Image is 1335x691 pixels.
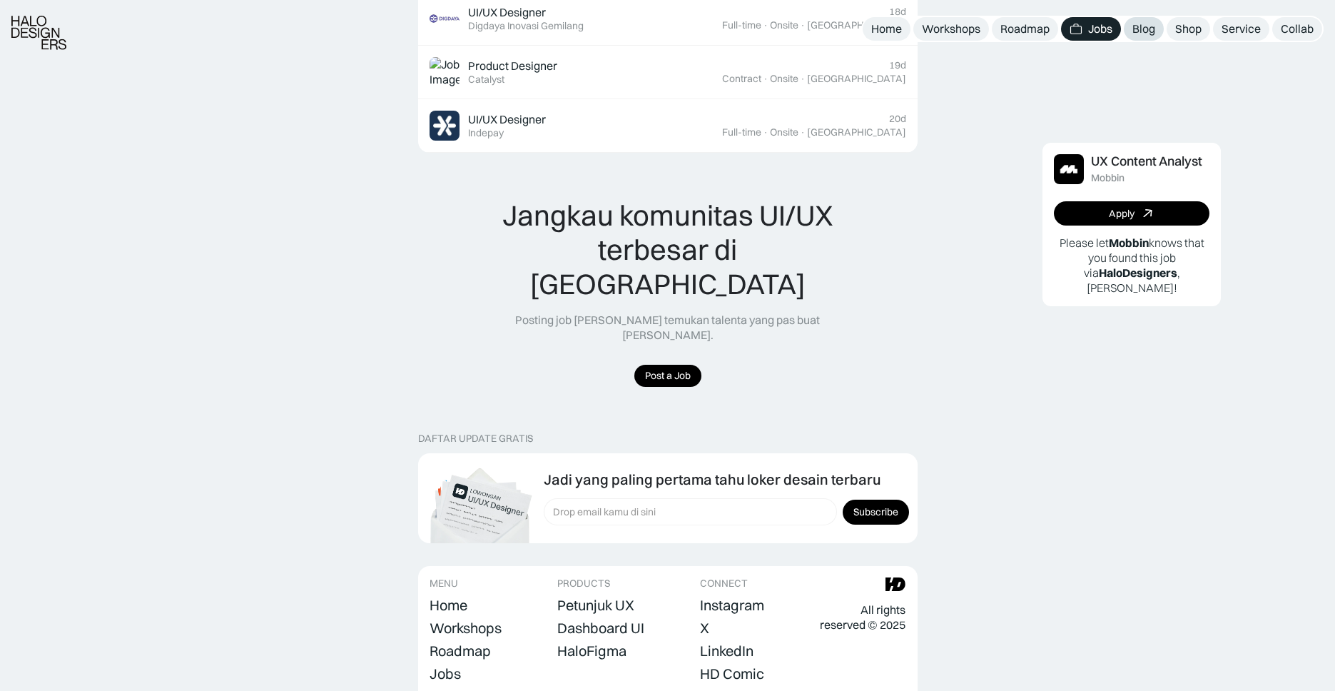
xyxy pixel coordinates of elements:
div: Jobs [1088,21,1112,36]
div: Mobbin [1091,172,1125,184]
a: Service [1213,17,1269,41]
div: Jangkau komunitas UI/UX terbesar di [GEOGRAPHIC_DATA] [473,198,863,301]
a: Jobs [1061,17,1121,41]
form: Form Subscription [544,498,909,525]
a: Instagram [700,595,764,615]
a: Roadmap [992,17,1058,41]
a: Blog [1124,17,1164,41]
div: · [800,73,806,85]
div: Roadmap [430,642,491,660]
div: Post a Job [645,370,691,382]
div: Shop [1175,21,1202,36]
b: Mobbin [1109,236,1149,250]
div: Home [430,597,467,614]
input: Drop email kamu di sini [544,498,837,525]
a: Job ImageProduct DesignerCatalyst19dContract·Onsite·[GEOGRAPHIC_DATA] [418,46,918,99]
input: Subscribe [843,500,909,525]
div: Product Designer [468,59,557,74]
a: Jobs [430,664,461,684]
div: Posting job [PERSON_NAME] temukan talenta yang pas buat [PERSON_NAME]. [473,313,863,343]
div: [GEOGRAPHIC_DATA] [807,126,906,138]
div: Workshops [922,21,980,36]
div: UI/UX Designer [468,5,546,20]
div: Contract [722,73,761,85]
div: Catalyst [468,74,504,86]
div: · [800,126,806,138]
div: All rights reserved © 2025 [820,602,905,632]
a: Apply [1054,201,1209,226]
div: Onsite [770,19,798,31]
div: Workshops [430,620,502,637]
a: Petunjuk UX [557,595,634,615]
a: Workshops [430,618,502,638]
div: Full-time [722,19,761,31]
a: Post a Job [634,365,701,387]
a: LinkedIn [700,641,753,661]
div: Roadmap [1000,21,1050,36]
a: HD Comic [700,664,764,684]
a: Workshops [913,17,989,41]
div: Blog [1132,21,1155,36]
div: UX Content Analyst [1091,154,1202,169]
div: Home [871,21,902,36]
div: Digdaya Inovasi Gemilang [468,20,584,32]
a: X [700,618,709,638]
p: Please let knows that you found this job via , [PERSON_NAME]! [1054,236,1209,295]
div: CONNECT [700,577,748,590]
div: [GEOGRAPHIC_DATA] [807,73,906,85]
div: · [763,73,768,85]
div: Dashboard UI [557,620,644,637]
div: 20d [889,113,906,125]
div: MENU [430,577,458,590]
div: · [800,19,806,31]
div: UI/UX Designer [468,112,546,127]
div: PRODUCTS [557,577,610,590]
div: Full-time [722,126,761,138]
a: Collab [1272,17,1322,41]
a: Roadmap [430,641,491,661]
div: [GEOGRAPHIC_DATA] [807,19,906,31]
div: LinkedIn [700,642,753,660]
div: Collab [1281,21,1314,36]
img: Job Image [1054,154,1084,184]
b: HaloDesigners [1099,266,1177,280]
div: X [700,620,709,637]
a: Dashboard UI [557,618,644,638]
div: Petunjuk UX [557,597,634,614]
div: Onsite [770,126,798,138]
div: DAFTAR UPDATE GRATIS [418,433,533,445]
a: Shop [1167,17,1210,41]
img: Job Image [430,4,460,34]
div: Onsite [770,73,798,85]
a: Job ImageUI/UX DesignerIndepay20dFull-time·Onsite·[GEOGRAPHIC_DATA] [418,99,918,153]
div: Instagram [700,597,764,614]
div: HD Comic [700,665,764,682]
a: Home [863,17,910,41]
div: · [763,126,768,138]
div: Jobs [430,665,461,682]
img: Job Image [430,111,460,141]
div: 19d [889,59,906,71]
div: 18d [889,6,906,18]
div: Indepay [468,127,504,139]
a: Home [430,595,467,615]
div: Service [1222,21,1261,36]
a: HaloFigma [557,641,626,661]
div: Apply [1109,208,1135,220]
img: Job Image [430,57,460,87]
div: · [763,19,768,31]
div: Jadi yang paling pertama tahu loker desain terbaru [544,471,880,488]
div: HaloFigma [557,642,626,660]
